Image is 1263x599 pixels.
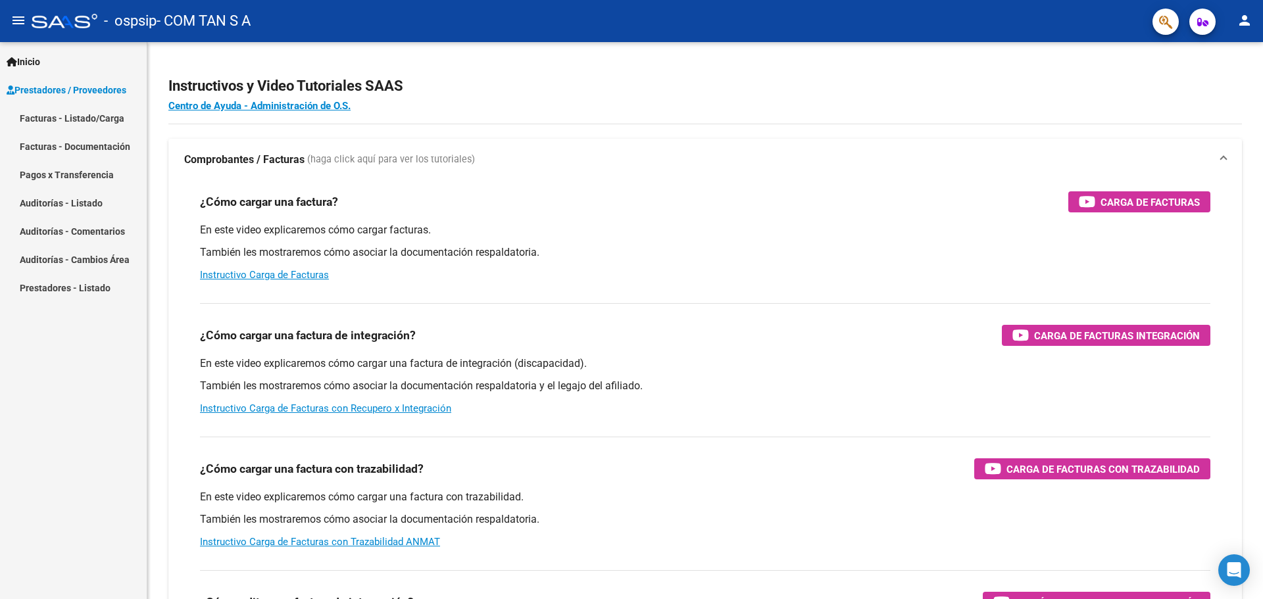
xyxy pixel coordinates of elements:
[1101,194,1200,210] span: Carga de Facturas
[1002,325,1210,346] button: Carga de Facturas Integración
[200,536,440,548] a: Instructivo Carga de Facturas con Trazabilidad ANMAT
[1218,554,1250,586] div: Open Intercom Messenger
[1034,327,1200,344] span: Carga de Facturas Integración
[200,356,1210,371] p: En este video explicaremos cómo cargar una factura de integración (discapacidad).
[168,139,1242,181] mat-expansion-panel-header: Comprobantes / Facturas (haga click aquí para ver los tutoriales)
[1237,12,1252,28] mat-icon: person
[200,223,1210,237] p: En este video explicaremos cómo cargar facturas.
[307,153,475,167] span: (haga click aquí para ver los tutoriales)
[974,458,1210,479] button: Carga de Facturas con Trazabilidad
[7,55,40,69] span: Inicio
[200,402,451,414] a: Instructivo Carga de Facturas con Recupero x Integración
[200,193,338,211] h3: ¿Cómo cargar una factura?
[200,460,424,478] h3: ¿Cómo cargar una factura con trazabilidad?
[200,490,1210,504] p: En este video explicaremos cómo cargar una factura con trazabilidad.
[200,245,1210,260] p: También les mostraremos cómo asociar la documentación respaldatoria.
[1006,461,1200,477] span: Carga de Facturas con Trazabilidad
[7,83,126,97] span: Prestadores / Proveedores
[200,326,416,345] h3: ¿Cómo cargar una factura de integración?
[200,379,1210,393] p: También les mostraremos cómo asociar la documentación respaldatoria y el legajo del afiliado.
[157,7,251,36] span: - COM TAN S A
[168,100,351,112] a: Centro de Ayuda - Administración de O.S.
[104,7,157,36] span: - ospsip
[168,74,1242,99] h2: Instructivos y Video Tutoriales SAAS
[11,12,26,28] mat-icon: menu
[184,153,305,167] strong: Comprobantes / Facturas
[1068,191,1210,212] button: Carga de Facturas
[200,269,329,281] a: Instructivo Carga de Facturas
[200,512,1210,527] p: También les mostraremos cómo asociar la documentación respaldatoria.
